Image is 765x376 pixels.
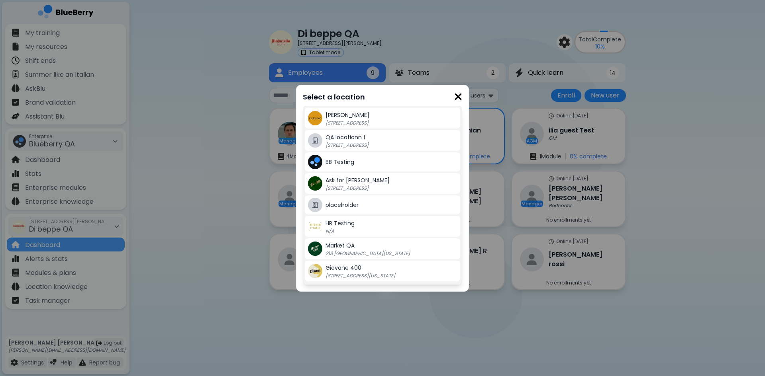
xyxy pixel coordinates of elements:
[308,155,322,169] img: company thumbnail
[326,133,365,141] span: QA locationn 1
[326,219,355,227] span: HR Testing
[454,92,462,102] img: close icon
[308,219,322,234] img: company thumbnail
[308,176,322,191] img: company thumbnail
[326,273,425,279] p: [STREET_ADDRESS][US_STATE]
[326,264,361,272] span: Giovane 400
[326,158,354,166] span: BB Testing
[326,201,359,209] span: placeholder
[308,264,322,278] img: company thumbnail
[303,92,462,103] p: Select a location
[326,228,425,234] p: N/A
[326,142,425,148] p: [STREET_ADDRESS]
[326,176,390,184] span: Ask for [PERSON_NAME]
[326,242,355,249] span: Market QA
[326,250,425,257] p: 213 [GEOGRAPHIC_DATA][US_STATE]
[308,111,322,125] img: company thumbnail
[326,185,425,191] p: [STREET_ADDRESS]
[326,120,425,126] p: [STREET_ADDRESS]
[308,242,322,256] img: company thumbnail
[326,111,369,119] span: [PERSON_NAME]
